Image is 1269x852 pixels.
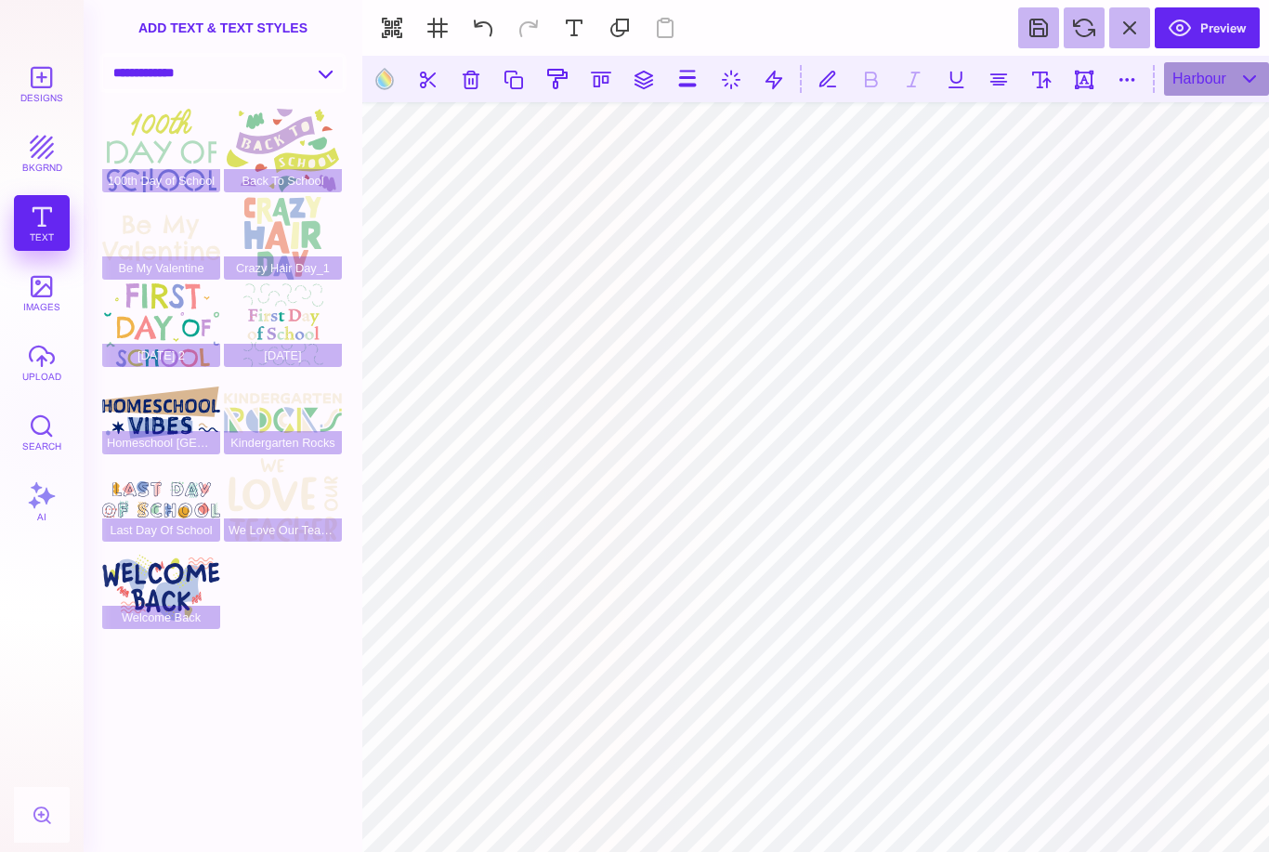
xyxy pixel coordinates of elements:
[224,169,342,192] span: Back To School
[14,474,70,530] button: AI
[102,518,220,542] span: Last Day Of School
[14,56,70,111] button: Designs
[14,265,70,321] button: images
[14,125,70,181] button: bkgrnd
[224,518,342,542] span: We Love Our Teacher
[102,606,220,629] span: Welcome Back
[224,256,342,280] span: Crazy Hair Day_1
[102,431,220,454] span: Homeschool [GEOGRAPHIC_DATA]
[102,344,220,367] span: [DATE] 2
[14,404,70,460] button: Search
[14,334,70,390] button: upload
[224,431,342,454] span: Kindergarten Rocks
[224,344,342,367] span: [DATE]
[1155,7,1260,48] button: Preview
[102,169,220,192] span: 100th Day of School
[102,256,220,280] span: Be My Valentine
